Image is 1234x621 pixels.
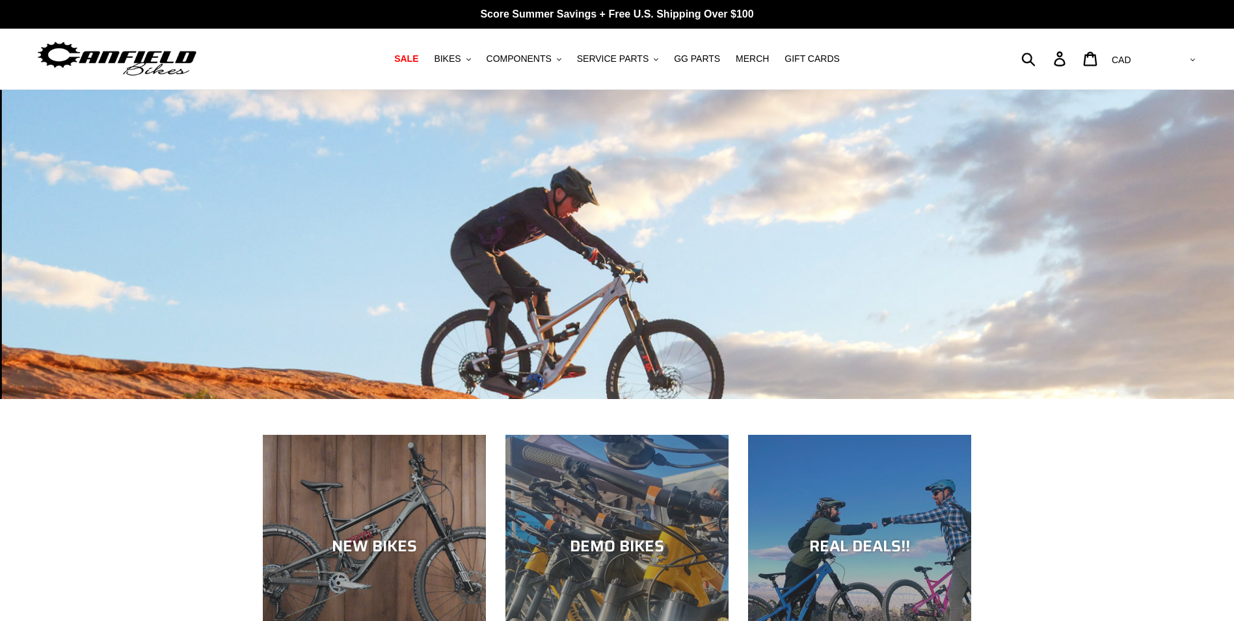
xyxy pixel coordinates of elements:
span: GG PARTS [674,53,720,64]
span: MERCH [736,53,769,64]
span: COMPONENTS [487,53,552,64]
span: SERVICE PARTS [577,53,649,64]
button: SERVICE PARTS [570,50,665,68]
span: BIKES [434,53,461,64]
span: GIFT CARDS [785,53,840,64]
input: Search [1028,44,1062,73]
a: GG PARTS [667,50,727,68]
a: GIFT CARDS [778,50,846,68]
a: SALE [388,50,425,68]
button: BIKES [427,50,477,68]
button: COMPONENTS [480,50,568,68]
div: DEMO BIKES [505,537,729,556]
span: SALE [394,53,418,64]
img: Canfield Bikes [36,38,198,79]
a: MERCH [729,50,775,68]
div: REAL DEALS!! [748,537,971,556]
div: NEW BIKES [263,537,486,556]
